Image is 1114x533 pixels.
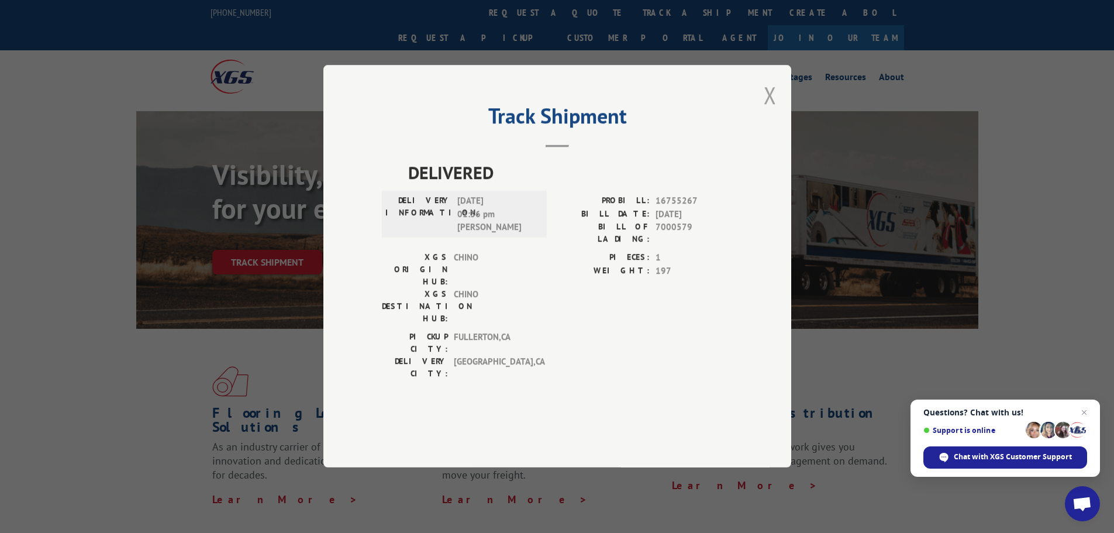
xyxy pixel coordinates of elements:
[382,288,448,325] label: XGS DESTINATION HUB:
[1065,486,1100,521] div: Open chat
[557,195,650,208] label: PROBILL:
[656,252,733,265] span: 1
[382,252,448,288] label: XGS ORIGIN HUB:
[923,408,1087,417] span: Questions? Chat with us!
[382,356,448,380] label: DELIVERY CITY:
[454,356,533,380] span: [GEOGRAPHIC_DATA] , CA
[923,446,1087,469] div: Chat with XGS Customer Support
[454,288,533,325] span: CHINO
[923,426,1022,435] span: Support is online
[454,252,533,288] span: CHINO
[385,195,451,235] label: DELIVERY INFORMATION:
[557,208,650,221] label: BILL DATE:
[656,221,733,246] span: 7000579
[656,195,733,208] span: 16755267
[1077,405,1091,419] span: Close chat
[656,208,733,221] span: [DATE]
[764,80,777,111] button: Close modal
[408,160,733,186] span: DELIVERED
[382,108,733,130] h2: Track Shipment
[557,252,650,265] label: PIECES:
[656,264,733,278] span: 197
[382,331,448,356] label: PICKUP CITY:
[954,452,1072,462] span: Chat with XGS Customer Support
[457,195,536,235] span: [DATE] 01:36 pm [PERSON_NAME]
[454,331,533,356] span: FULLERTON , CA
[557,264,650,278] label: WEIGHT:
[557,221,650,246] label: BILL OF LADING:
